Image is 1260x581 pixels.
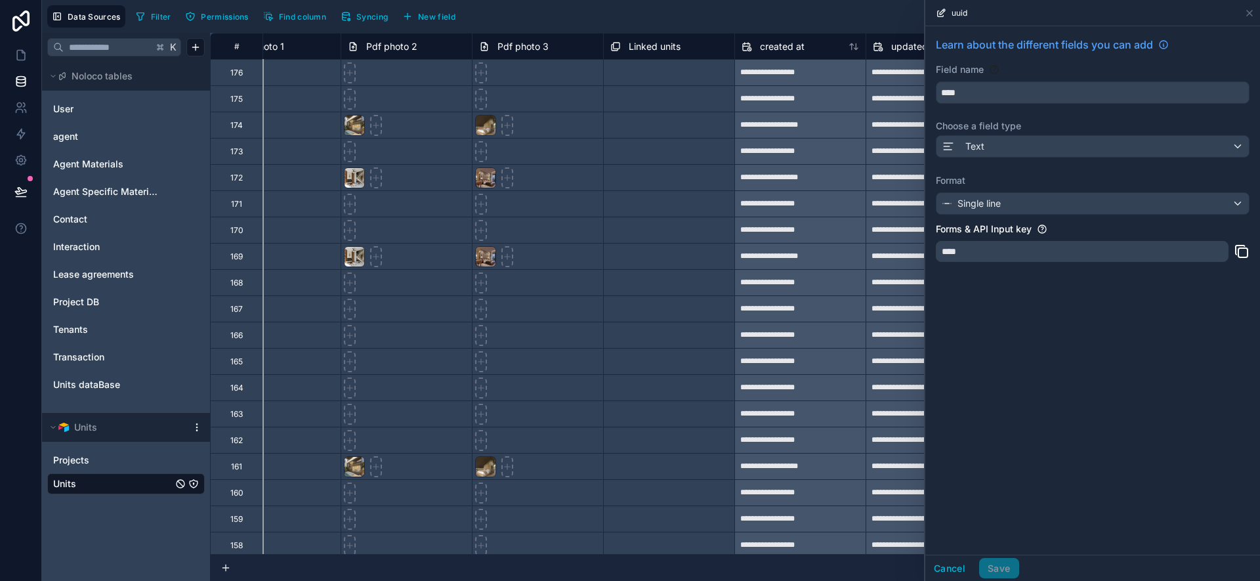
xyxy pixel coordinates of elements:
span: Interaction [53,240,100,253]
div: 169 [230,251,243,262]
span: Pdf photo 3 [497,40,549,53]
div: Units dataBase [47,374,205,395]
div: agent [47,126,205,147]
div: 162 [230,435,243,446]
a: Interaction [53,240,159,253]
span: Single line [957,197,1001,210]
span: Noloco tables [72,70,133,83]
div: Tenants [47,319,205,340]
div: 172 [230,173,243,183]
span: Pdf photo 2 [366,40,417,53]
div: Transaction [47,347,205,368]
span: uuid [952,8,967,18]
label: Forms & API Input key [936,223,1032,236]
button: Find column [259,7,331,26]
span: agent [53,130,78,143]
a: Agent Materials [53,158,159,171]
div: User [47,98,205,119]
a: Transaction [53,351,159,364]
span: Learn about the different fields you can add [936,37,1153,53]
a: agent [53,130,159,143]
a: Project DB [53,295,159,309]
div: 168 [230,278,243,288]
div: Contact [47,209,205,230]
button: New field [398,7,460,26]
span: Syncing [356,12,388,22]
a: Syncing [336,7,398,26]
a: Contact [53,213,159,226]
label: Choose a field type [936,119,1249,133]
span: Permissions [201,12,248,22]
span: Find column [279,12,326,22]
span: New field [418,12,455,22]
div: 167 [230,304,243,314]
div: 176 [230,68,243,78]
div: 166 [230,330,243,341]
label: Field name [936,63,984,76]
div: 170 [230,225,243,236]
div: 171 [231,199,242,209]
span: updated at [891,40,939,53]
span: Agent Materials [53,158,123,171]
div: 173 [230,146,243,157]
img: Airtable Logo [58,422,69,433]
a: Lease agreements [53,268,159,281]
span: Tenants [53,323,88,336]
a: Units dataBase [53,378,159,391]
button: Data Sources [47,5,125,28]
div: 163 [230,409,243,420]
span: Units [53,477,76,490]
span: Projects [53,454,89,467]
div: Agent Specific Materials [47,181,205,202]
div: Lease agreements [47,264,205,285]
a: Permissions [180,7,258,26]
span: Filter [151,12,171,22]
a: Units [53,477,173,490]
div: 175 [230,94,243,104]
a: Projects [53,454,173,467]
button: Permissions [180,7,253,26]
button: Syncing [336,7,392,26]
button: Text [936,135,1249,158]
div: 161 [231,462,242,472]
div: 174 [230,120,243,131]
div: Agent Materials [47,154,205,175]
span: Units dataBase [53,378,120,391]
button: Noloco tables [47,67,197,85]
span: Project DB [53,295,99,309]
div: 164 [230,383,243,393]
a: Tenants [53,323,159,336]
span: created at [760,40,805,53]
button: Single line [936,192,1249,215]
span: Text [965,140,984,153]
span: Linked units [629,40,681,53]
span: Lease agreements [53,268,134,281]
div: 159 [230,514,243,525]
span: User [53,102,73,116]
span: Contact [53,213,87,226]
a: User [53,102,159,116]
div: Project DB [47,291,205,312]
div: 160 [230,488,243,498]
div: Projects [47,450,205,471]
div: 165 [230,356,243,367]
div: Interaction [47,236,205,257]
span: Data Sources [68,12,121,22]
a: Agent Specific Materials [53,185,159,198]
button: Airtable LogoUnits [47,418,186,437]
span: K [169,43,178,52]
div: # [220,41,253,51]
button: Filter [131,7,176,26]
div: Units [47,473,205,494]
button: Cancel [925,558,974,579]
span: Transaction [53,351,104,364]
div: 158 [230,540,243,551]
span: Units [74,421,97,434]
a: Learn about the different fields you can add [936,37,1169,53]
label: Format [936,174,1249,187]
